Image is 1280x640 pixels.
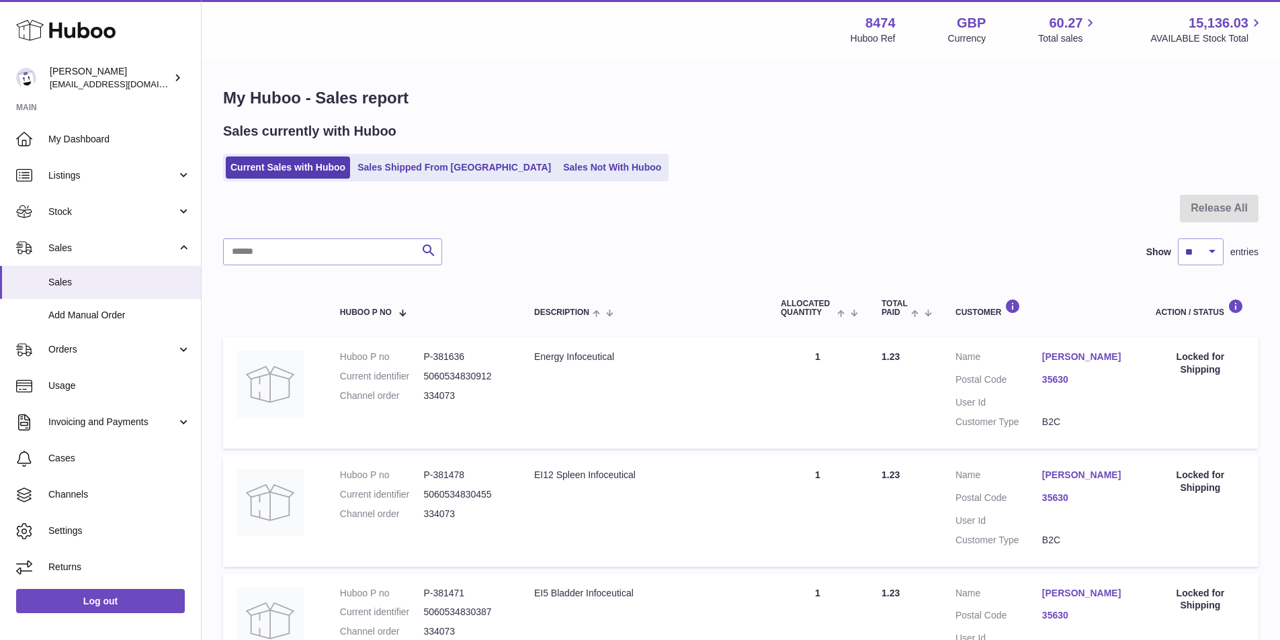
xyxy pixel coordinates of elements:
[237,469,304,536] img: no-photo.jpg
[948,32,986,45] div: Currency
[767,337,868,449] td: 1
[1042,416,1129,428] dd: B2C
[48,452,191,465] span: Cases
[340,606,424,619] dt: Current identifier
[1156,469,1245,494] div: Locked for Shipping
[1230,246,1258,259] span: entries
[48,488,191,501] span: Channels
[955,416,1042,428] dt: Customer Type
[340,469,424,482] dt: Huboo P no
[1042,373,1129,386] a: 35630
[16,589,185,613] a: Log out
[882,588,900,598] span: 1.23
[1150,32,1264,45] span: AVAILABLE Stock Total
[1042,609,1129,622] a: 35630
[223,87,1258,109] h1: My Huboo - Sales report
[423,390,507,402] dd: 334073
[48,242,177,255] span: Sales
[558,156,666,179] a: Sales Not With Huboo
[882,300,908,317] span: Total paid
[340,351,424,363] dt: Huboo P no
[48,169,177,182] span: Listings
[955,351,1042,367] dt: Name
[340,488,424,501] dt: Current identifier
[865,14,896,32] strong: 8474
[1042,492,1129,504] a: 35630
[534,469,754,482] div: EI12 Spleen Infoceutical
[957,14,986,32] strong: GBP
[882,351,900,362] span: 1.23
[1156,299,1245,317] div: Action / Status
[781,300,834,317] span: ALLOCATED Quantity
[955,396,1042,409] dt: User Id
[48,276,191,289] span: Sales
[1042,534,1129,547] dd: B2C
[1189,14,1248,32] span: 15,136.03
[423,625,507,638] dd: 334073
[1156,351,1245,376] div: Locked for Shipping
[955,299,1129,317] div: Customer
[223,122,396,140] h2: Sales currently with Huboo
[340,308,392,317] span: Huboo P no
[226,156,350,179] a: Current Sales with Huboo
[48,205,177,218] span: Stock
[423,351,507,363] dd: P-381636
[955,373,1042,390] dt: Postal Code
[955,492,1042,508] dt: Postal Code
[48,309,191,322] span: Add Manual Order
[423,587,507,600] dd: P-381471
[423,488,507,501] dd: 5060534830455
[50,65,171,91] div: [PERSON_NAME]
[16,68,36,88] img: orders@neshealth.com
[534,308,589,317] span: Description
[1042,587,1129,600] a: [PERSON_NAME]
[1038,32,1098,45] span: Total sales
[955,469,1042,485] dt: Name
[1150,14,1264,45] a: 15,136.03 AVAILABLE Stock Total
[48,343,177,356] span: Orders
[340,625,424,638] dt: Channel order
[237,351,304,418] img: no-photo.jpg
[48,524,191,537] span: Settings
[1156,587,1245,612] div: Locked for Shipping
[882,469,900,480] span: 1.23
[48,133,191,146] span: My Dashboard
[534,351,754,363] div: Energy Infoceutical
[340,508,424,520] dt: Channel order
[423,606,507,619] dd: 5060534830387
[340,390,424,402] dt: Channel order
[851,32,896,45] div: Huboo Ref
[767,455,868,567] td: 1
[353,156,556,179] a: Sales Shipped From [GEOGRAPHIC_DATA]
[340,370,424,383] dt: Current identifier
[48,416,177,428] span: Invoicing and Payments
[340,587,424,600] dt: Huboo P no
[955,514,1042,527] dt: User Id
[423,469,507,482] dd: P-381478
[1049,14,1082,32] span: 60.27
[48,561,191,574] span: Returns
[50,79,198,89] span: [EMAIL_ADDRESS][DOMAIN_NAME]
[423,508,507,520] dd: 334073
[423,370,507,383] dd: 5060534830912
[1042,469,1129,482] a: [PERSON_NAME]
[48,379,191,392] span: Usage
[1042,351,1129,363] a: [PERSON_NAME]
[955,587,1042,603] dt: Name
[534,587,754,600] div: EI5 Bladder Infoceutical
[1038,14,1098,45] a: 60.27 Total sales
[955,609,1042,625] dt: Postal Code
[955,534,1042,547] dt: Customer Type
[1146,246,1171,259] label: Show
